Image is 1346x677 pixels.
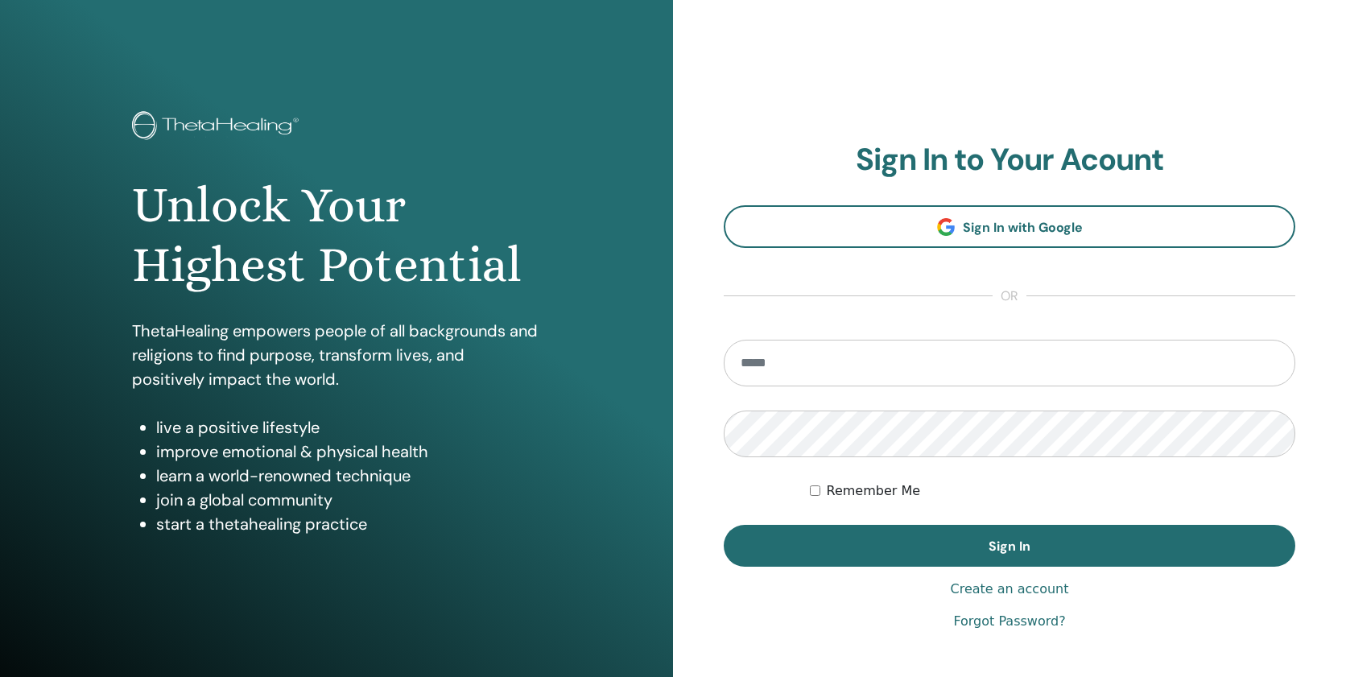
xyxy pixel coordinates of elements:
[724,205,1295,248] a: Sign In with Google
[953,612,1065,631] a: Forgot Password?
[156,488,540,512] li: join a global community
[132,175,540,295] h1: Unlock Your Highest Potential
[156,415,540,440] li: live a positive lifestyle
[993,287,1026,306] span: or
[724,142,1295,179] h2: Sign In to Your Acount
[963,219,1083,236] span: Sign In with Google
[724,525,1295,567] button: Sign In
[156,464,540,488] li: learn a world-renowned technique
[827,481,921,501] label: Remember Me
[156,440,540,464] li: improve emotional & physical health
[989,538,1030,555] span: Sign In
[132,319,540,391] p: ThetaHealing empowers people of all backgrounds and religions to find purpose, transform lives, a...
[950,580,1068,599] a: Create an account
[810,481,1296,501] div: Keep me authenticated indefinitely or until I manually logout
[156,512,540,536] li: start a thetahealing practice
